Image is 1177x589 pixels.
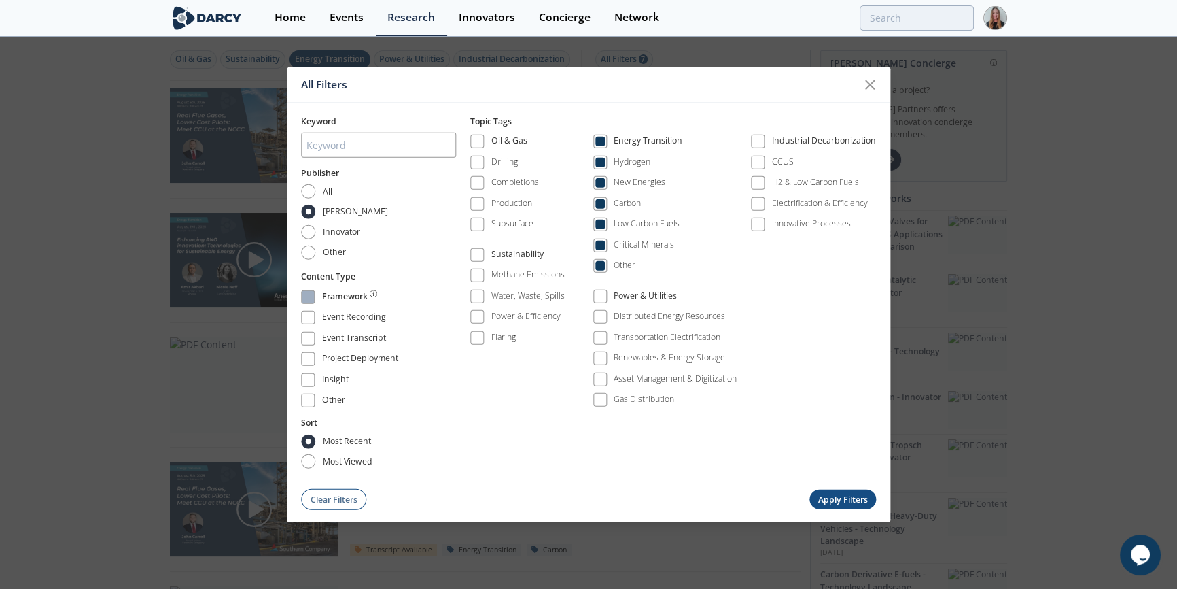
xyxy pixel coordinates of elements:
[170,6,244,30] img: logo-wide.svg
[491,197,532,209] div: Production
[301,246,315,260] input: Other
[614,135,682,151] div: Energy Transition
[614,239,674,251] div: Critical Minerals
[772,135,876,151] div: Industrial Decarbonization
[491,176,539,188] div: Completions
[323,455,372,467] span: most viewed
[301,270,355,282] span: Content Type
[301,270,355,282] button: Content Type
[301,434,315,448] input: most recent
[301,184,315,199] input: All
[614,290,677,306] div: Power & Utilities
[370,290,377,297] img: information.svg
[772,176,859,188] div: H2 & Low Carbon Fuels
[614,393,674,405] div: Gas Distribution
[301,225,315,239] input: Innovator
[614,176,665,188] div: New Energies
[614,310,725,322] div: Distributed Energy Resources
[491,269,565,281] div: Methane Emissions
[322,373,349,389] div: Insight
[614,12,659,23] div: Network
[459,12,515,23] div: Innovators
[323,185,332,197] span: All
[323,246,346,258] span: Other
[322,290,368,306] div: Framework
[322,331,386,348] div: Event Transcript
[470,115,512,127] span: Topic Tags
[614,197,641,209] div: Carbon
[275,12,306,23] div: Home
[322,352,398,369] div: Project Deployment
[983,6,1007,30] img: Profile
[614,373,737,385] div: Asset Management & Digitization
[322,311,386,327] div: Event Recording
[491,290,565,302] div: Water, Waste, Spills
[491,135,527,151] div: Oil & Gas
[491,156,518,168] div: Drilling
[322,394,345,410] div: Other
[614,331,720,343] div: Transportation Electrification
[614,218,680,230] div: Low Carbon Fuels
[772,197,868,209] div: Electrification & Efficiency
[301,417,317,428] span: Sort
[301,133,456,158] input: Keyword
[539,12,591,23] div: Concierge
[614,156,650,168] div: Hydrogen
[323,205,388,218] span: [PERSON_NAME]
[301,115,336,127] span: Keyword
[387,12,435,23] div: Research
[301,72,857,98] div: All Filters
[301,167,339,180] button: Publisher
[614,352,725,364] div: Renewables & Energy Storage
[330,12,364,23] div: Events
[1120,535,1163,575] iframe: chat widget
[491,331,516,343] div: Flaring
[301,454,315,469] input: most viewed
[772,156,794,168] div: CCUS
[809,490,876,509] button: Apply Filters
[860,5,974,31] input: Advanced Search
[614,259,635,271] div: Other
[301,489,366,510] button: Clear Filters
[491,248,544,265] div: Sustainability
[323,435,371,448] span: most recent
[301,417,317,429] button: Sort
[772,218,851,230] div: Innovative Processes
[323,226,360,238] span: Innovator
[301,205,315,219] input: [PERSON_NAME]
[491,218,533,230] div: Subsurface
[491,310,561,322] div: Power & Efficiency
